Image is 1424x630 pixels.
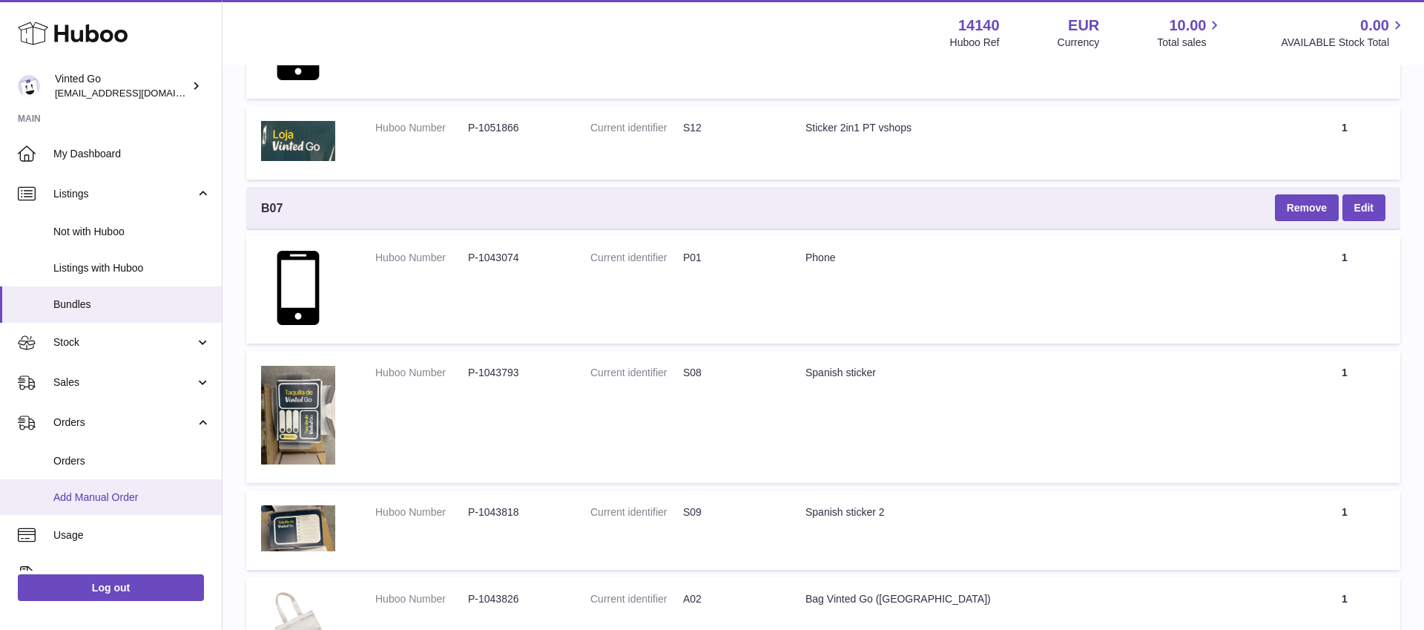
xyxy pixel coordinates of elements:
span: Stock [53,335,195,350]
dd: P-1043818 [468,505,561,519]
button: Remove [1275,194,1339,221]
img: Phone [261,251,335,325]
span: Listings [53,187,195,201]
dd: P-1051866 [468,121,561,135]
span: Add Manual Order [53,490,211,505]
dt: Huboo Number [375,121,468,135]
div: Huboo Ref [950,36,1000,50]
div: Spanish sticker [805,366,1274,380]
div: Bag Vinted Go ([GEOGRAPHIC_DATA]) [805,592,1274,606]
span: Bundles [53,298,211,312]
span: [EMAIL_ADDRESS][DOMAIN_NAME] [55,87,218,99]
a: 10.00 Total sales [1157,16,1223,50]
dt: Current identifier [590,121,683,135]
span: Total sales [1157,36,1223,50]
dd: P-1043793 [468,366,561,380]
dt: Current identifier [590,592,683,606]
div: Spanish sticker 2 [805,505,1274,519]
span: 10.00 [1169,16,1206,36]
dd: S09 [683,505,776,519]
dt: Huboo Number [375,366,468,380]
dt: Current identifier [590,505,683,519]
dd: S08 [683,366,776,380]
div: Vinted Go [55,72,188,100]
span: 0.00 [1360,16,1389,36]
td: 1 [1289,236,1400,344]
div: Sticker 2in1 PT vshops [805,121,1274,135]
img: Spanish sticker [261,366,335,465]
td: 1 [1289,106,1400,180]
td: 1 [1289,490,1400,569]
span: Invoicing and Payments [53,568,195,583]
span: Listings with Huboo [53,261,211,275]
td: 1 [1289,351,1400,483]
a: 0.00 AVAILABLE Stock Total [1281,16,1406,50]
dt: Huboo Number [375,505,468,519]
dd: P-1043826 [468,592,561,606]
img: giedre.bartusyte@vinted.com [18,75,40,97]
dd: P-1043074 [468,251,561,265]
dd: P01 [683,251,776,265]
span: AVAILABLE Stock Total [1281,36,1406,50]
span: Orders [53,454,211,468]
dt: Huboo Number [375,592,468,606]
span: My Dashboard [53,147,211,161]
dd: S12 [683,121,776,135]
dd: A02 [683,592,776,606]
span: Orders [53,416,195,430]
a: Edit [1342,194,1385,221]
span: B07 [261,200,283,217]
strong: 14140 [958,16,1000,36]
strong: EUR [1068,16,1099,36]
span: Sales [53,375,195,390]
dt: Current identifier [590,366,683,380]
dt: Huboo Number [375,251,468,265]
img: Spanish sticker 2 [261,505,335,551]
div: Phone [805,251,1274,265]
span: Usage [53,528,211,542]
dt: Current identifier [590,251,683,265]
span: Not with Huboo [53,225,211,239]
a: Log out [18,574,204,601]
img: Sticker 2in1 PT vshops [261,121,335,161]
div: Currency [1058,36,1100,50]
